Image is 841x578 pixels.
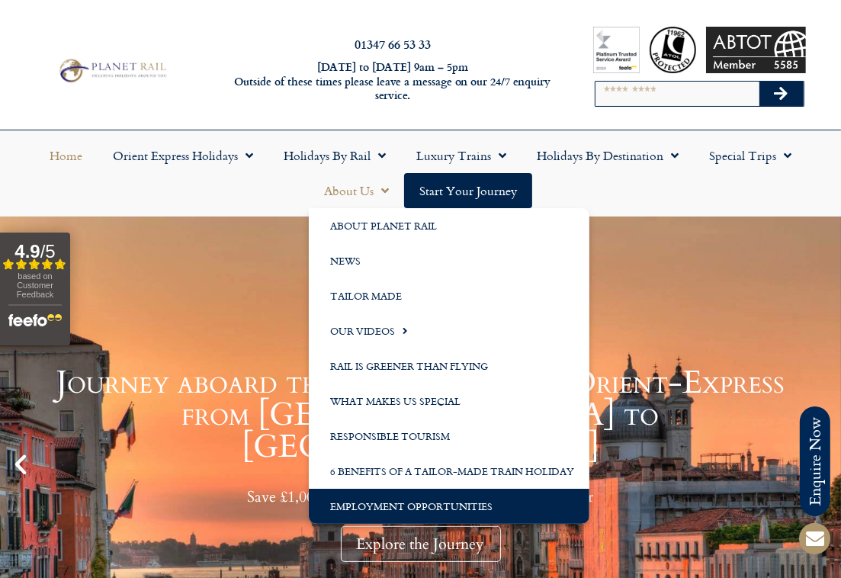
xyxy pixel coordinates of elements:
a: Orient Express Holidays [98,138,268,173]
a: News [309,243,589,278]
a: 6 Benefits of a Tailor-Made Train Holiday [309,454,589,489]
nav: Menu [8,138,833,208]
a: Tailor Made [309,278,589,313]
h6: [DATE] to [DATE] 9am – 5pm Outside of these times please leave a message on our 24/7 enquiry serv... [228,60,557,103]
a: Responsible Tourism [309,419,589,454]
a: Luxury Trains [401,138,522,173]
div: Explore the Journey [341,526,501,562]
p: Save £1,000 on selected dates this Autumn and Winter [38,487,803,506]
a: About Planet Rail [309,208,589,243]
a: What Makes us Special [309,384,589,419]
div: Previous slide [8,451,34,477]
a: Employment Opportunities [309,489,589,524]
ul: About Us [309,208,589,524]
a: About Us [309,173,404,208]
a: Special Trips [694,138,807,173]
a: Home [34,138,98,173]
button: Search [759,82,804,106]
h1: Journey aboard the Venice Simplon-Orient-Express from [GEOGRAPHIC_DATA] to [GEOGRAPHIC_DATA] [38,367,803,463]
a: Holidays by Destination [522,138,694,173]
img: Planet Rail Train Holidays Logo [55,56,169,85]
a: Holidays by Rail [268,138,401,173]
a: Start your Journey [404,173,532,208]
a: Our Videos [309,313,589,348]
a: Rail is Greener than Flying [309,348,589,384]
a: 01347 66 53 33 [355,35,431,53]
